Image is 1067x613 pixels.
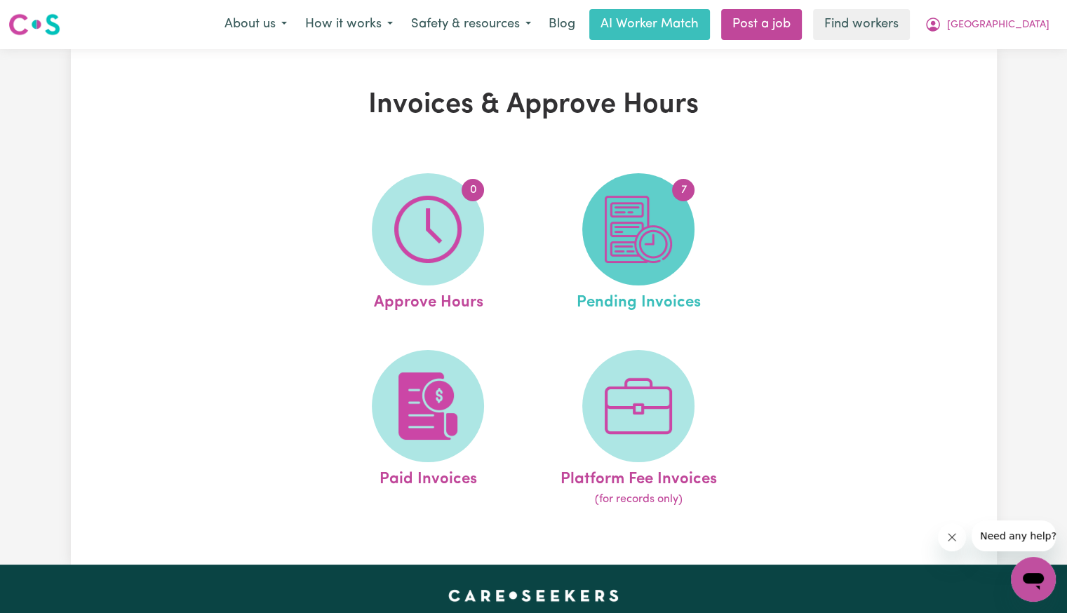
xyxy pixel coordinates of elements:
[813,9,910,40] a: Find workers
[561,462,717,492] span: Platform Fee Invoices
[327,350,529,508] a: Paid Invoices
[402,10,540,39] button: Safety & resources
[595,491,683,508] span: (for records only)
[972,520,1056,551] iframe: Message from company
[537,173,739,315] a: Pending Invoices
[537,350,739,508] a: Platform Fee Invoices(for records only)
[1011,557,1056,602] iframe: Button to launch messaging window
[8,12,60,37] img: Careseekers logo
[672,179,694,201] span: 7
[938,523,966,551] iframe: Close message
[915,10,1059,39] button: My Account
[373,285,483,315] span: Approve Hours
[234,88,834,122] h1: Invoices & Approve Hours
[947,18,1049,33] span: [GEOGRAPHIC_DATA]
[8,8,60,41] a: Careseekers logo
[721,9,802,40] a: Post a job
[380,462,477,492] span: Paid Invoices
[8,10,85,21] span: Need any help?
[462,179,484,201] span: 0
[540,9,584,40] a: Blog
[215,10,296,39] button: About us
[577,285,701,315] span: Pending Invoices
[296,10,402,39] button: How it works
[589,9,710,40] a: AI Worker Match
[448,590,619,601] a: Careseekers home page
[327,173,529,315] a: Approve Hours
